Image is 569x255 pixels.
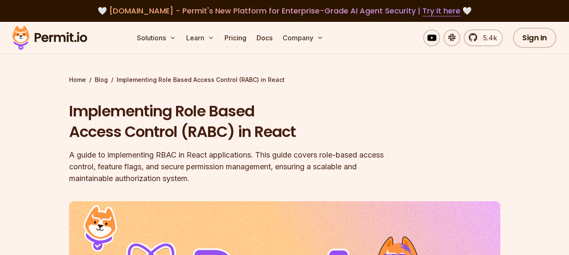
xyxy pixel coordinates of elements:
a: Home [69,76,86,84]
div: 🤍 🤍 [20,5,549,17]
div: A guide to implementing RBAC in React applications. This guide covers role-based access control, ... [69,149,393,184]
span: [DOMAIN_NAME] - Permit's New Platform for Enterprise-Grade AI Agent Security | [109,5,460,16]
h1: Implementing Role Based Access Control (RABC) in React [69,101,393,142]
a: Try it here [422,5,460,16]
a: Docs [253,29,276,46]
a: 5.4k [464,29,503,46]
span: 5.4k [478,33,497,43]
button: Solutions [134,29,179,46]
img: Permit logo [8,24,91,52]
a: Sign In [513,28,556,48]
button: Company [279,29,327,46]
a: Blog [95,76,108,84]
a: Pricing [221,29,250,46]
div: / / [69,76,500,84]
button: Learn [183,29,218,46]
